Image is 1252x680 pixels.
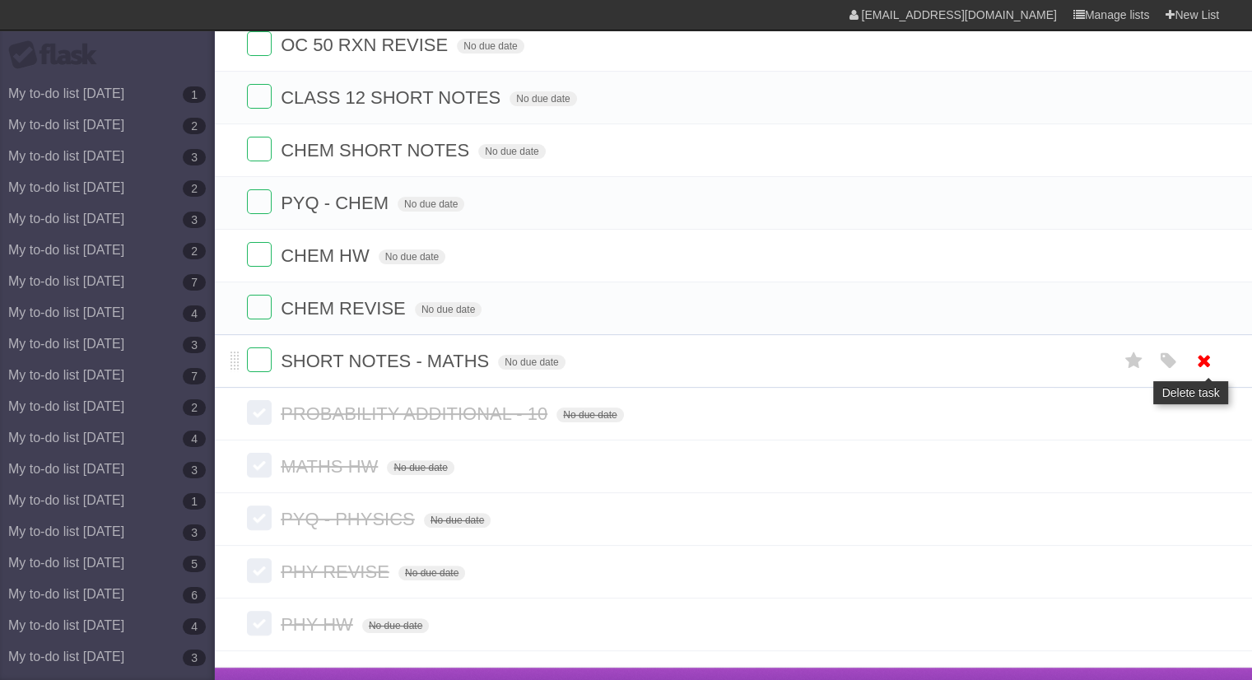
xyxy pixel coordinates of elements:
b: 5 [183,556,206,572]
b: 1 [183,493,206,510]
span: No due date [387,460,454,475]
span: No due date [424,513,491,528]
label: Done [247,242,272,267]
label: Done [247,347,272,372]
span: No due date [398,197,464,212]
span: PYQ - CHEM [281,193,393,213]
b: 4 [183,431,206,447]
span: OC 50 RXN REVISE [281,35,452,55]
label: Done [247,31,272,56]
span: CHEM HW [281,245,374,266]
label: Done [247,295,272,319]
span: PROBABILITY ADDITIONAL - 10 [281,403,552,424]
span: PYQ - PHYSICS [281,509,419,529]
label: Done [247,453,272,477]
span: No due date [478,144,545,159]
b: 6 [183,587,206,603]
b: 4 [183,618,206,635]
b: 4 [183,305,206,322]
span: No due date [498,355,565,370]
span: No due date [362,618,429,633]
b: 3 [183,462,206,478]
label: Star task [1119,347,1150,375]
b: 2 [183,180,206,197]
b: 2 [183,118,206,134]
label: Done [247,558,272,583]
span: MATHS HW [281,456,382,477]
div: Flask [8,40,107,70]
span: CHEM REVISE [281,298,410,319]
span: No due date [379,249,445,264]
b: 1 [183,86,206,103]
label: Done [247,611,272,636]
b: 2 [183,243,206,259]
label: Done [247,137,272,161]
b: 3 [183,337,206,353]
span: CLASS 12 SHORT NOTES [281,87,505,108]
label: Done [247,505,272,530]
span: PHY REVISE [281,561,393,582]
span: No due date [556,408,623,422]
label: Done [247,84,272,109]
b: 3 [183,650,206,666]
span: No due date [457,39,524,54]
label: Done [247,189,272,214]
span: PHY HW [281,614,357,635]
span: No due date [398,566,465,580]
b: 7 [183,274,206,291]
b: 7 [183,368,206,384]
span: No due date [510,91,576,106]
b: 3 [183,212,206,228]
label: Done [247,400,272,425]
span: No due date [415,302,482,317]
b: 2 [183,399,206,416]
b: 3 [183,524,206,541]
span: CHEM SHORT NOTES [281,140,473,161]
span: SHORT NOTES - MATHS [281,351,493,371]
b: 3 [183,149,206,165]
